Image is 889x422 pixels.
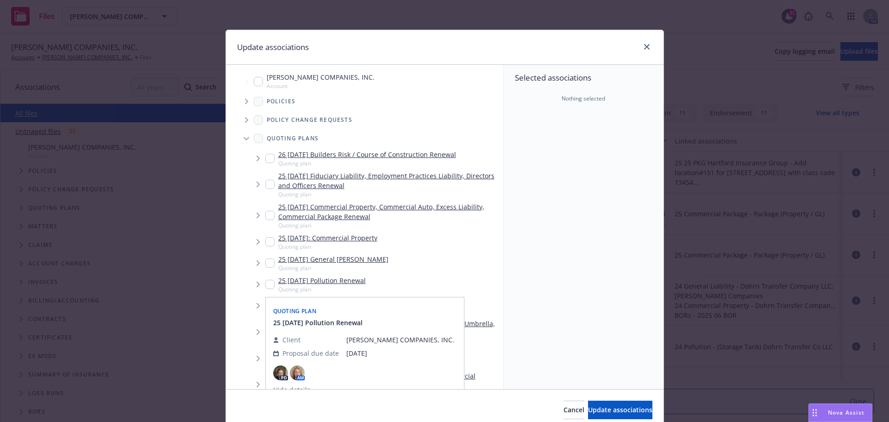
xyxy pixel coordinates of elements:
[269,384,322,396] button: Hide details
[282,348,339,358] span: Proposal due date
[273,318,363,328] button: 25 [DATE] Pollution Renewal
[267,117,352,123] span: Policy change requests
[267,82,375,90] span: Account
[588,405,652,414] span: Update associations
[273,365,288,380] span: photoPD
[809,404,820,422] div: Drag to move
[563,405,584,414] span: Cancel
[562,94,605,103] span: Nothing selected
[273,365,288,380] img: photo
[346,348,454,358] span: [DATE]
[278,202,500,221] a: 25 [DATE] Commercial Property, Commercial Auto, Excess Liability, Commercial Package Renewal
[828,409,864,416] span: Nova Assist
[515,72,652,83] span: Selected associations
[278,221,500,229] span: Quoting plan
[641,41,652,52] a: close
[278,254,388,264] a: 25 [DATE] General [PERSON_NAME]
[278,150,456,159] a: 26 [DATE] Builders Risk / Course of Construction Renewal
[267,72,375,82] span: [PERSON_NAME] COMPANIES, INC.
[267,99,296,104] span: Policies
[278,159,456,167] span: Quoting plan
[282,335,301,345] span: Client
[290,365,305,380] span: photoAM
[278,190,500,198] span: Quoting plan
[237,41,309,53] h1: Update associations
[278,243,377,251] span: Quoting plan
[563,401,584,419] button: Cancel
[808,403,872,422] button: Nova Assist
[267,136,319,141] span: Quoting plans
[273,307,317,315] span: Quoting plan
[278,264,388,272] span: Quoting plan
[278,171,500,190] a: 25 [DATE] Fiduciary Liability, Employment Practices Liability, Directors and Officers Renewal
[588,401,652,419] button: Update associations
[346,335,454,345] span: [PERSON_NAME] COMPANIES, INC.
[278,285,366,293] span: Quoting plan
[278,233,377,243] a: 25 [DATE]: Commercial Property
[290,365,305,380] img: photo
[278,276,366,285] a: 25 [DATE] Pollution Renewal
